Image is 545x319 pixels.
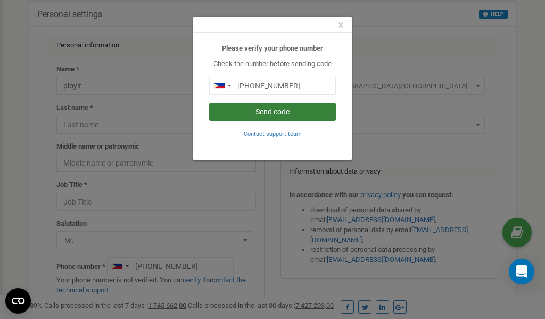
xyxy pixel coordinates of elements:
a: Contact support team [244,129,302,137]
button: Close [338,20,344,31]
p: Check the number before sending code [209,59,336,69]
b: Please verify your phone number [222,44,323,52]
div: Telephone country code [210,77,234,94]
button: Send code [209,103,336,121]
div: Open Intercom Messenger [509,259,534,284]
input: 0905 123 4567 [209,77,336,95]
small: Contact support team [244,130,302,137]
button: Open CMP widget [5,288,31,314]
span: × [338,19,344,31]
